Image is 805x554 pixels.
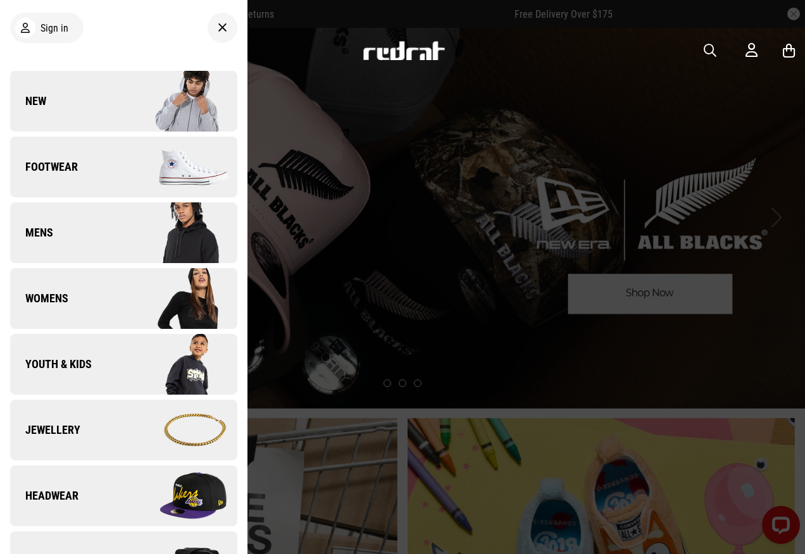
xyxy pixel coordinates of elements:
[10,159,78,175] span: Footwear
[10,465,237,526] a: Headwear Company
[123,398,237,462] img: Company
[10,268,237,329] a: Womens Company
[123,267,237,330] img: Company
[123,135,237,199] img: Company
[41,22,68,34] span: Sign in
[123,70,237,133] img: Company
[10,422,80,438] span: Jewellery
[10,71,237,132] a: New Company
[10,94,46,109] span: New
[10,291,68,306] span: Womens
[10,357,92,372] span: Youth & Kids
[123,201,237,264] img: Company
[10,5,48,43] button: Open LiveChat chat widget
[10,137,237,197] a: Footwear Company
[10,334,237,395] a: Youth & Kids Company
[10,400,237,460] a: Jewellery Company
[123,464,237,527] img: Company
[10,202,237,263] a: Mens Company
[362,41,446,60] img: Redrat logo
[123,333,237,396] img: Company
[10,225,53,240] span: Mens
[10,488,78,503] span: Headwear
